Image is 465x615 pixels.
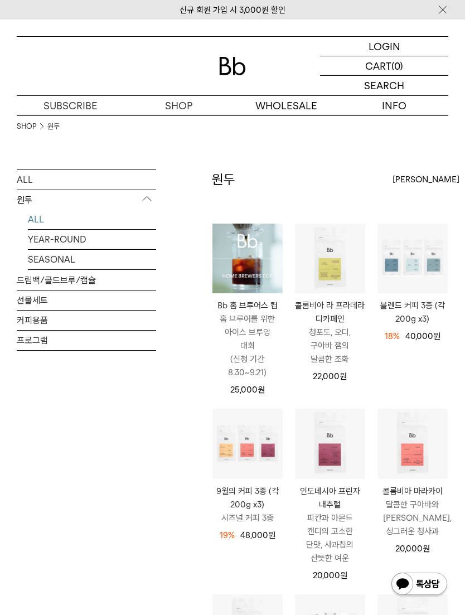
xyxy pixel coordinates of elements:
[212,224,283,294] img: Bb 홈 브루어스 컵
[295,326,365,366] p: 청포도, 오디, 구아바 잼의 달콤한 조화
[212,299,283,312] p: Bb 홈 브루어스 컵
[295,485,365,511] p: 인도네시아 프린자 내추럴
[212,485,283,511] p: 9월의 커피 3종 (각 200g x3)
[377,224,448,294] img: 블렌드 커피 3종 (각 200g x3)
[364,76,404,95] p: SEARCH
[232,96,341,115] p: WHOLESALE
[219,57,246,75] img: 로고
[268,530,275,540] span: 원
[340,371,347,381] span: 원
[320,37,448,56] a: LOGIN
[341,96,449,115] p: INFO
[180,5,285,15] a: 신규 회원 가입 시 3,000원 할인
[230,385,265,395] span: 25,000
[17,290,156,310] a: 선물세트
[125,96,233,115] a: SHOP
[17,270,156,290] a: 드립백/콜드브루/캡슐
[295,299,365,326] p: 콜롬비아 라 프라데라 디카페인
[423,544,430,554] span: 원
[17,96,125,115] a: SUBSCRIBE
[17,311,156,330] a: 커피용품
[433,331,440,341] span: 원
[212,485,283,525] a: 9월의 커피 3종 (각 200g x3) 시즈널 커피 3종
[28,250,156,269] a: SEASONAL
[377,498,448,538] p: 달콤한 구아바와 [PERSON_NAME], 싱그러운 청사과
[377,485,448,498] p: 콜롬비아 마라카이
[17,170,156,190] a: ALL
[320,56,448,76] a: CART (0)
[295,409,365,479] img: 인도네시아 프린자 내추럴
[47,121,60,132] a: 원두
[212,312,283,379] p: 홈 브루어를 위한 아이스 브루잉 대회 (신청 기간 8.30~9.21)
[340,570,347,580] span: 원
[212,409,283,479] img: 9월의 커피 3종 (각 200g x3)
[17,190,156,210] p: 원두
[390,572,448,598] img: 카카오톡 채널 1:1 채팅 버튼
[212,170,235,189] h2: 원두
[295,224,365,294] img: 콜롬비아 라 프라데라 디카페인
[313,371,347,381] span: 22,000
[405,331,440,341] span: 40,000
[17,121,36,132] a: SHOP
[377,299,448,326] a: 블렌드 커피 3종 (각 200g x3)
[395,544,430,554] span: 20,000
[365,56,391,75] p: CART
[377,409,448,479] img: 콜롬비아 마라카이
[220,529,235,542] div: 19%
[258,385,265,395] span: 원
[17,331,156,350] a: 프로그램
[377,485,448,538] a: 콜롬비아 마라카이 달콤한 구아바와 [PERSON_NAME], 싱그러운 청사과
[240,530,275,540] span: 48,000
[212,511,283,525] p: 시즈널 커피 3종
[295,511,365,565] p: 피칸과 아몬드 캔디의 고소한 단맛, 사과칩의 산뜻한 여운
[385,330,400,343] div: 18%
[28,210,156,229] a: ALL
[393,173,459,186] span: [PERSON_NAME]
[391,56,403,75] p: (0)
[28,230,156,249] a: YEAR-ROUND
[369,37,400,56] p: LOGIN
[295,485,365,565] a: 인도네시아 프린자 내추럴 피칸과 아몬드 캔디의 고소한 단맛, 사과칩의 산뜻한 여운
[313,570,347,580] span: 20,000
[212,299,283,379] a: Bb 홈 브루어스 컵 홈 브루어를 위한 아이스 브루잉 대회(신청 기간 8.30~9.21)
[295,299,365,366] a: 콜롬비아 라 프라데라 디카페인 청포도, 오디, 구아바 잼의 달콤한 조화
